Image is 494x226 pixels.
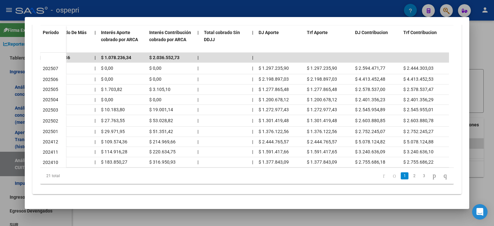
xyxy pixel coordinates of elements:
[43,97,58,102] span: 202504
[256,26,304,54] datatable-header-cell: DJ Aporte
[355,149,385,154] span: $ 3.240.636,09
[304,26,352,54] datatable-header-cell: Trf Aporte
[95,87,96,92] span: |
[197,107,198,112] span: |
[252,77,253,82] span: |
[95,159,96,165] span: |
[252,159,253,165] span: |
[259,77,289,82] span: $ 2.198.897,03
[401,26,449,54] datatable-header-cell: Trf Contribucion
[252,149,253,154] span: |
[409,170,419,181] li: page 2
[95,129,96,134] span: |
[43,30,59,35] span: Período
[43,66,58,71] span: 202507
[95,149,96,154] span: |
[197,97,198,102] span: |
[149,139,176,144] span: $ 214.969,66
[95,139,96,144] span: |
[252,129,253,134] span: |
[250,26,256,54] datatable-header-cell: |
[197,77,198,82] span: |
[149,159,176,165] span: $ 316.950,93
[355,87,385,92] span: $ 2.578.537,00
[43,149,58,155] span: 202411
[380,172,388,179] a: go to first page
[95,77,96,82] span: |
[149,66,161,71] span: $ 0,00
[403,107,434,112] span: $ 2.545.955,01
[307,139,337,144] span: $ 2.444.765,57
[355,118,385,123] span: $ 2.603.880,85
[307,129,337,134] span: $ 1.376.122,56
[441,172,450,179] a: go to last page
[101,118,125,123] span: $ 27.763,55
[43,139,58,144] span: 202412
[430,172,439,179] a: go to next page
[98,26,147,54] datatable-header-cell: Interés Aporte cobrado por ARCA
[43,160,58,165] span: 202410
[43,129,58,134] span: 202501
[197,149,198,154] span: |
[197,139,198,144] span: |
[95,30,96,35] span: |
[40,26,66,53] datatable-header-cell: Período
[259,159,289,165] span: $ 1.377.843,09
[92,26,98,54] datatable-header-cell: |
[252,30,253,35] span: |
[403,30,437,35] span: Trf Contribucion
[259,30,279,35] span: DJ Aporte
[43,77,58,82] span: 202506
[355,159,385,165] span: $ 2.755.686,18
[149,107,173,112] span: $ 19.001,14
[403,159,434,165] span: $ 2.755.686,22
[401,172,408,179] a: 1
[149,87,170,92] span: $ 3.105,10
[410,172,418,179] a: 2
[403,77,434,82] span: $ 4.413.452,53
[355,107,385,112] span: $ 2.545.954,89
[259,129,289,134] span: $ 1.376.122,56
[252,66,253,71] span: |
[355,30,388,35] span: DJ Contribucion
[307,97,337,102] span: $ 1.200.678,12
[101,55,131,60] span: $ 1.078.236,34
[46,30,87,35] span: Transferido De Más
[101,87,122,92] span: $ 1.703,82
[197,87,198,92] span: |
[197,66,198,71] span: |
[149,149,176,154] span: $ 220.634,75
[252,118,253,123] span: |
[355,66,385,71] span: $ 2.594.471,77
[259,87,289,92] span: $ 1.277.865,48
[101,97,113,102] span: $ 0,00
[95,66,96,71] span: |
[307,77,337,82] span: $ 2.198.897,03
[355,129,385,134] span: $ 2.752.245,07
[195,26,201,54] datatable-header-cell: |
[307,107,337,112] span: $ 1.272.977,43
[252,87,253,92] span: |
[259,139,289,144] span: $ 2.444.765,57
[307,87,337,92] span: $ 1.277.865,48
[355,77,385,82] span: $ 4.413.452,48
[101,107,125,112] span: $ 10.183,80
[403,149,434,154] span: $ 3.240.636,10
[149,55,179,60] span: $ 2.036.552,73
[95,55,96,60] span: |
[400,170,409,181] li: page 1
[259,66,289,71] span: $ 1.297.235,90
[307,149,337,154] span: $ 1.591.417,65
[197,129,198,134] span: |
[403,129,434,134] span: $ 2.752.245,27
[201,26,250,54] datatable-header-cell: Total cobrado Sin DDJJ
[149,30,191,42] span: Interés Contribución cobrado por ARCA
[101,66,113,71] span: $ 0,00
[43,107,58,113] span: 202503
[40,168,122,184] div: 21 total
[403,139,434,144] span: $ 5.078.124,88
[101,159,127,165] span: $ 183.850,27
[149,77,161,82] span: $ 0,00
[197,159,198,165] span: |
[147,26,195,54] datatable-header-cell: Interés Contribución cobrado por ARCA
